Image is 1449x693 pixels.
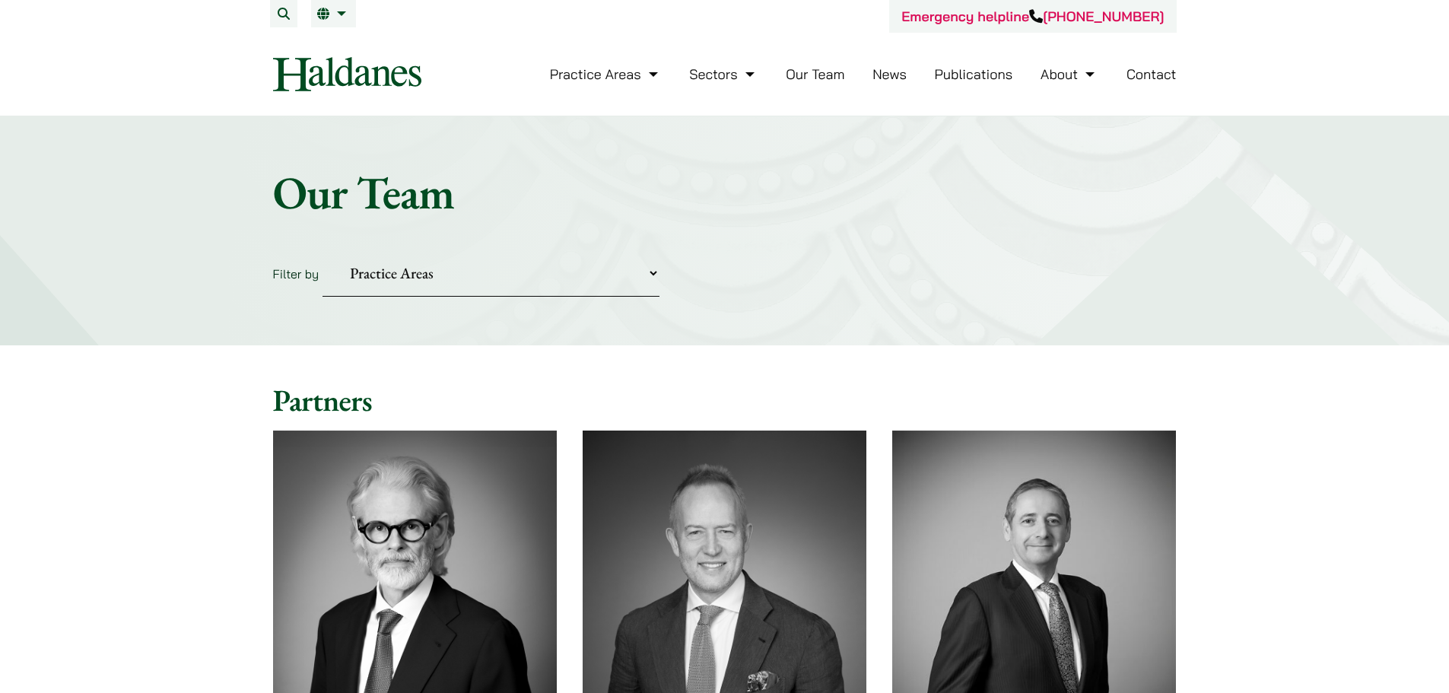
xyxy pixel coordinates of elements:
a: Publications [935,65,1013,83]
h2: Partners [273,382,1177,418]
a: Contact [1126,65,1177,83]
a: News [872,65,907,83]
a: Practice Areas [550,65,662,83]
a: About [1041,65,1098,83]
a: Emergency helpline[PHONE_NUMBER] [901,8,1164,25]
a: Sectors [689,65,758,83]
label: Filter by [273,266,319,281]
a: Our Team [786,65,844,83]
h1: Our Team [273,165,1177,220]
a: EN [317,8,350,20]
img: Logo of Haldanes [273,57,421,91]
